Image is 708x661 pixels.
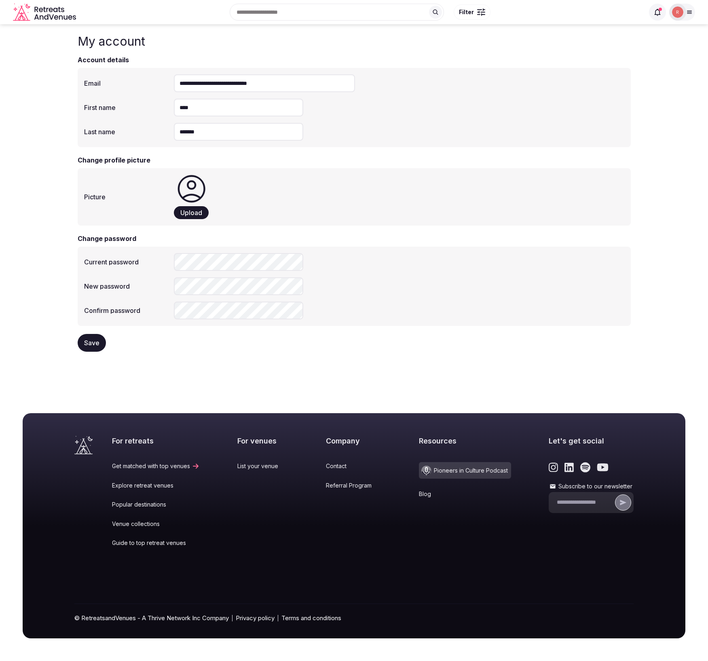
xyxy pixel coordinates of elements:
label: First name [84,104,174,111]
a: Terms and conditions [281,614,341,622]
a: Visit the homepage [74,436,93,454]
button: Filter [454,4,490,20]
button: Save [78,334,106,352]
h2: Resources [419,436,511,446]
img: Ryan Sanford [672,6,683,18]
a: Guide to top retreat venues [112,539,200,547]
svg: Retreats and Venues company logo [13,3,78,21]
a: Link to the retreats and venues Instagram page [549,462,558,473]
a: Visit the homepage [13,3,78,21]
label: Picture [84,194,174,200]
button: Upload [174,206,209,219]
a: Link to the retreats and venues LinkedIn page [564,462,574,473]
a: Pioneers in Culture Podcast [419,462,511,479]
span: Save [84,339,99,347]
label: Email [84,80,174,87]
a: Privacy policy [236,614,275,622]
label: New password [84,283,174,289]
div: © RetreatsandVenues - A Thrive Network Inc Company [74,604,634,638]
h2: For venues [237,436,288,446]
h2: Let's get social [549,436,634,446]
label: Last name [84,129,174,135]
h3: Change password [78,234,631,243]
h3: Account details [78,55,631,65]
a: Link to the retreats and venues Spotify page [580,462,590,473]
span: Filter [459,8,474,16]
a: Referral Program [326,481,381,490]
label: Subscribe to our newsletter [549,482,634,490]
a: Link to the retreats and venues Youtube page [597,462,609,473]
a: Venue collections [112,520,200,528]
a: List your venue [237,462,288,470]
a: Explore retreat venues [112,481,200,490]
label: Current password [84,259,174,265]
h2: Company [326,436,381,446]
h1: My account [78,34,145,49]
h3: Change profile picture [78,155,631,165]
a: Get matched with top venues [112,462,200,470]
label: Confirm password [84,307,174,314]
a: Blog [419,490,511,498]
a: Popular destinations [112,501,200,509]
a: Contact [326,462,381,470]
span: Upload [180,209,202,217]
h2: For retreats [112,436,200,446]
